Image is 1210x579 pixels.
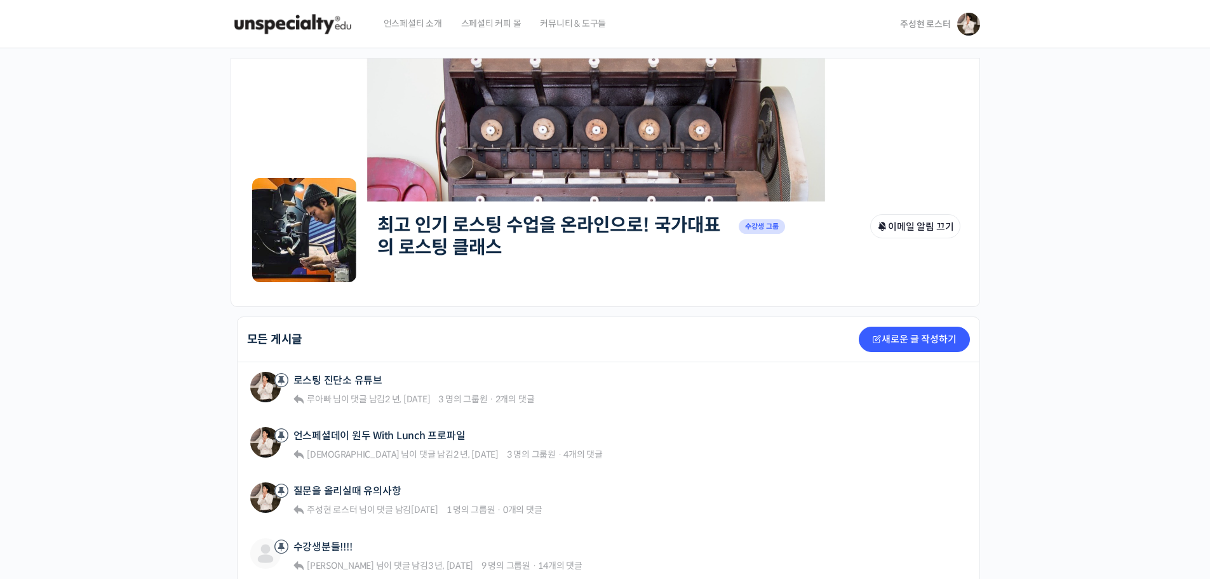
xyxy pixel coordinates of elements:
[495,393,535,405] span: 2개의 댓글
[307,449,400,460] span: [DEMOGRAPHIC_DATA]
[305,449,399,460] a: [DEMOGRAPHIC_DATA]
[563,449,603,460] span: 4개의 댓글
[507,449,556,460] span: 3 명의 그룹원
[538,560,582,571] span: 14개의 댓글
[532,560,537,571] span: ·
[870,214,960,238] button: 이메일 알림 끄기
[305,504,438,515] span: 님이 댓글 남김
[558,449,562,460] span: ·
[305,504,357,515] a: 주성현 로스터
[305,449,499,460] span: 님이 댓글 남김
[428,560,473,571] a: 3 년, [DATE]
[503,504,542,515] span: 0개의 댓글
[305,393,331,405] a: 루아빠
[293,541,353,553] a: 수강생분들!!!!
[859,327,970,352] a: 새로운 글 작성하기
[293,485,401,497] a: 질문을 올리실때 유의사항
[305,560,374,571] a: [PERSON_NAME]
[497,504,501,515] span: ·
[489,393,494,405] span: ·
[411,504,438,515] a: [DATE]
[307,504,357,515] span: 주성현 로스터
[305,560,473,571] span: 님이 댓글 남김
[385,393,430,405] a: 2 년, [DATE]
[900,18,950,30] span: 주성현 로스터
[481,560,530,571] span: 9 명의 그룹원
[438,393,487,405] span: 3 명의 그룹원
[307,393,331,405] span: 루아빠
[293,430,466,442] a: 언스페셜데이 원두 With Lunch 프로파일
[307,560,374,571] span: [PERSON_NAME]
[447,504,495,515] span: 1 명의 그룹원
[739,219,786,234] span: 수강생 그룹
[454,449,499,460] a: 2 년, [DATE]
[250,176,358,284] img: Group logo of 최고 인기 로스팅 수업을 온라인으로! 국가대표의 로스팅 클래스
[293,374,382,386] a: 로스팅 진단소 유튜브
[247,334,303,345] h2: 모든 게시글
[377,214,720,259] a: 최고 인기 로스팅 수업을 온라인으로! 국가대표의 로스팅 클래스
[305,393,430,405] span: 님이 댓글 남김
